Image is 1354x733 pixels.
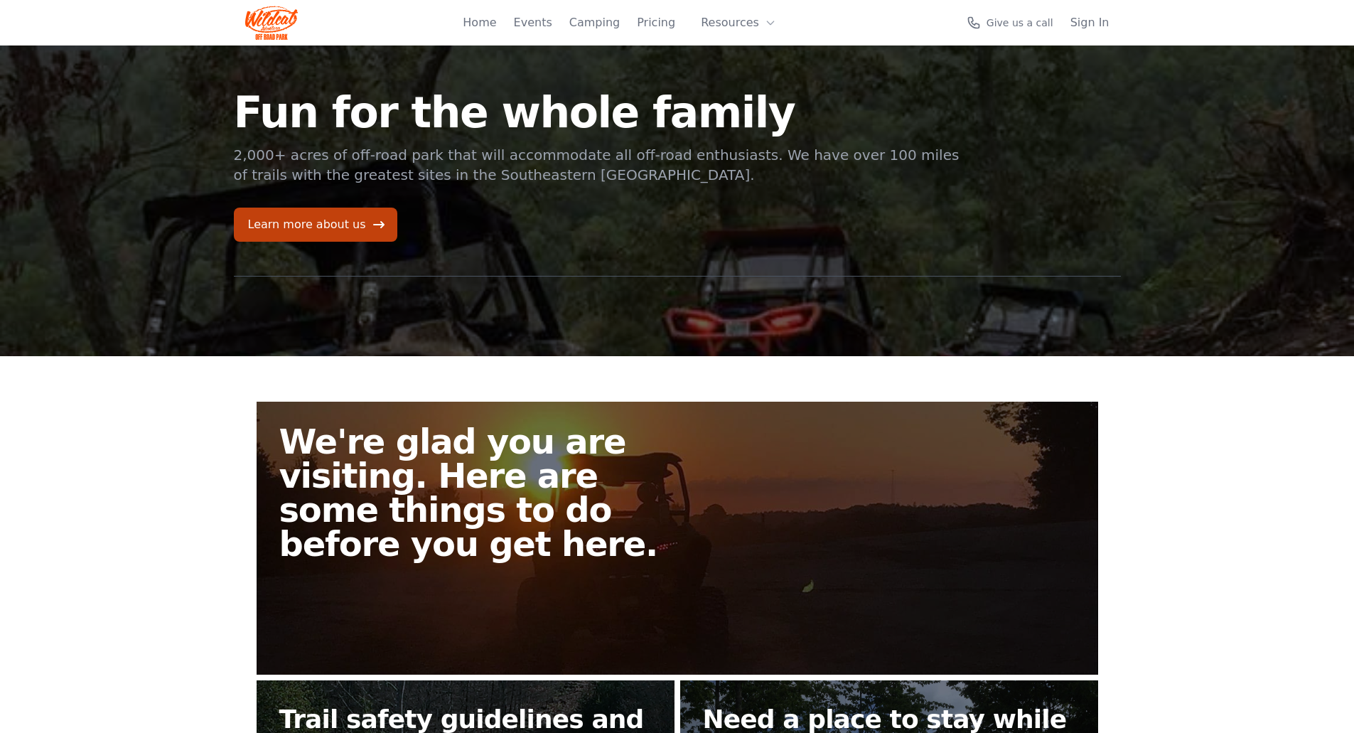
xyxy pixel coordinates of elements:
[637,14,675,31] a: Pricing
[514,14,552,31] a: Events
[234,91,962,134] h1: Fun for the whole family
[257,402,1098,675] a: We're glad you are visiting. Here are some things to do before you get here.
[234,145,962,185] p: 2,000+ acres of off-road park that will accommodate all off-road enthusiasts. We have over 100 mi...
[987,16,1053,30] span: Give us a call
[1070,14,1109,31] a: Sign In
[692,9,785,37] button: Resources
[569,14,620,31] a: Camping
[463,14,496,31] a: Home
[234,208,397,242] a: Learn more about us
[279,424,689,561] h2: We're glad you are visiting. Here are some things to do before you get here.
[967,16,1053,30] a: Give us a call
[245,6,299,40] img: Wildcat Logo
